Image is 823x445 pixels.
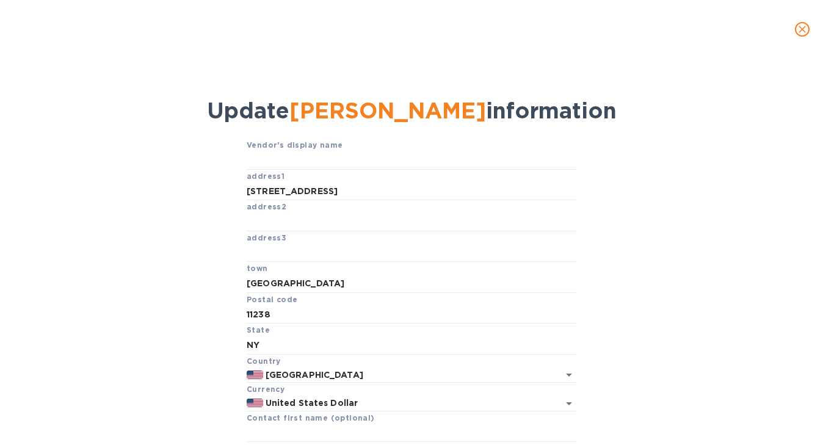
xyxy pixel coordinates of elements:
img: US [247,371,263,379]
button: Open [560,366,578,383]
b: Vendor's display name [247,140,343,150]
b: address1 [247,172,285,181]
img: USD [247,399,263,407]
span: Update information [207,97,617,124]
b: Postal code [247,295,297,304]
b: State [247,325,270,335]
b: Country [247,356,281,366]
b: town [247,264,268,273]
b: address2 [247,202,286,211]
span: [PERSON_NAME] [289,97,486,124]
b: Contact first name (optional) [247,413,375,422]
b: Currency [247,385,285,394]
b: address3 [247,233,286,242]
button: Open [560,395,578,412]
button: close [788,15,817,44]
